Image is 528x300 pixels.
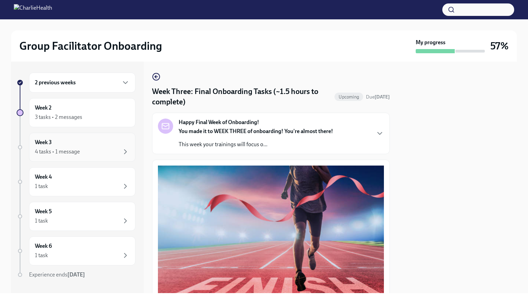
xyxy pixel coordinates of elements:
[35,242,52,250] h6: Week 6
[35,173,52,181] h6: Week 4
[17,133,135,162] a: Week 34 tasks • 1 message
[375,94,390,100] strong: [DATE]
[366,94,390,100] span: September 21st, 2025 10:00
[35,139,52,146] h6: Week 3
[14,4,52,15] img: CharlieHealth
[17,167,135,196] a: Week 41 task
[29,271,85,278] span: Experience ends
[67,271,85,278] strong: [DATE]
[152,86,332,107] h4: Week Three: Final Onboarding Tasks (~1.5 hours to complete)
[35,252,48,259] div: 1 task
[35,182,48,190] div: 1 task
[35,217,48,225] div: 1 task
[179,128,333,134] strong: You made it to WEEK THREE of onboarding! You're almost there!
[179,141,333,148] p: This week your trainings will focus o...
[35,79,76,86] h6: 2 previous weeks
[179,119,259,126] strong: Happy Final Week of Onboarding!
[19,39,162,53] h2: Group Facilitator Onboarding
[366,94,390,100] span: Due
[416,39,445,46] strong: My progress
[35,148,80,156] div: 4 tasks • 1 message
[334,94,363,100] span: Upcoming
[35,208,52,215] h6: Week 5
[17,202,135,231] a: Week 51 task
[490,40,509,52] h3: 57%
[35,104,51,112] h6: Week 2
[17,98,135,127] a: Week 23 tasks • 2 messages
[35,113,82,121] div: 3 tasks • 2 messages
[29,73,135,93] div: 2 previous weeks
[17,236,135,265] a: Week 61 task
